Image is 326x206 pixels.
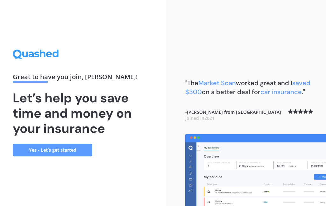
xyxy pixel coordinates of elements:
h1: Let’s help you save time and money on your insurance [13,90,153,136]
span: car insurance [260,88,302,96]
b: "The worked great and I on a better deal for ." [185,79,310,96]
b: - [PERSON_NAME] from [GEOGRAPHIC_DATA] [185,109,281,121]
img: dashboard.webp [185,134,326,206]
span: saved $300 [185,79,310,96]
div: Great to have you join , [PERSON_NAME] ! [13,74,153,83]
span: Joined in 2021 [185,115,215,121]
a: Yes - Let’s get started [13,144,92,156]
span: Market Scan [198,79,236,87]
